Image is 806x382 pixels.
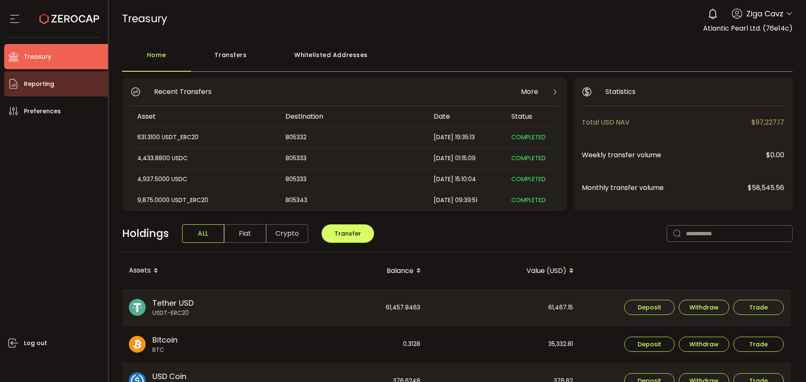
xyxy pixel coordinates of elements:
div: Assets [122,264,275,278]
img: btc_portfolio.svg [129,336,146,353]
span: Log out [24,337,47,349]
div: Transfers [191,47,271,72]
img: usdt_portfolio.svg [129,299,146,316]
button: Trade [733,337,784,352]
div: 805333 [279,153,426,163]
div: Destination [279,112,427,121]
div: [DATE] 01:15:09 [427,153,505,163]
div: 9,875.0000 USDT_ERC20 [131,195,278,205]
div: [DATE] 19:35:13 [427,133,505,142]
span: COMPLETED [511,175,546,183]
div: Status [505,112,557,121]
div: 61,457.8463 [275,290,427,326]
div: 805332 [279,133,426,142]
div: 4,433.8800 USDC [131,153,278,163]
span: Statistics [605,86,636,97]
div: 61,467.15 [428,290,580,326]
button: Deposit [624,337,675,352]
button: Withdraw [679,300,729,315]
div: Home [122,47,191,72]
span: $58,545.56 [748,182,784,193]
span: Withdraw [689,341,719,347]
span: $0.00 [766,150,784,160]
div: Whitelisted Addresses [271,47,392,72]
div: 4,937.5000 USDC [131,174,278,184]
span: Deposit [638,304,661,310]
span: USD Coin [152,371,186,382]
span: USDT-ERC20 [152,309,194,317]
div: 805343 [279,195,426,205]
div: 805333 [279,174,426,184]
button: Deposit [624,300,675,315]
span: Holdings [122,226,169,242]
span: Deposit [638,341,661,347]
div: [DATE] 15:10:04 [427,174,505,184]
span: Monthly transfer volume [582,182,748,193]
div: Balance [275,264,428,278]
div: 35,332.81 [428,326,580,363]
span: COMPLETED [511,133,546,141]
button: Transfer [322,224,374,243]
span: Total USD NAV [582,117,751,127]
span: Ziga Cavz [746,8,783,19]
span: BTC [152,346,178,354]
span: Transfer [335,229,361,238]
span: COMPLETED [511,154,546,162]
span: Preferences [24,105,61,117]
iframe: Chat Widget [764,342,806,382]
div: Asset [131,112,279,121]
span: Treasury [122,11,167,26]
div: 631.3100 USDT_ERC20 [131,133,278,142]
span: COMPLETED [511,196,546,204]
button: Trade [733,300,784,315]
span: Weekly transfer volume [582,150,766,160]
span: Tether USD [152,297,194,309]
span: More [521,86,538,97]
div: Date [427,112,505,121]
div: Value (USD) [428,264,581,278]
span: Treasury [24,51,51,63]
span: Trade [749,304,768,310]
span: ALL [182,224,224,243]
span: Crypto [266,224,308,243]
span: Trade [749,341,768,347]
span: Fiat [224,224,266,243]
button: Withdraw [679,337,729,352]
span: Recent Transfers [154,86,212,97]
span: Bitcoin [152,334,178,346]
div: [DATE] 09:39:51 [427,195,505,205]
div: 0.3128 [275,326,427,363]
span: Reporting [24,78,54,90]
span: Withdraw [689,304,719,310]
span: Atlantic Pearl Ltd. (76e14c) [703,23,793,33]
span: $97,227.17 [751,117,784,127]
